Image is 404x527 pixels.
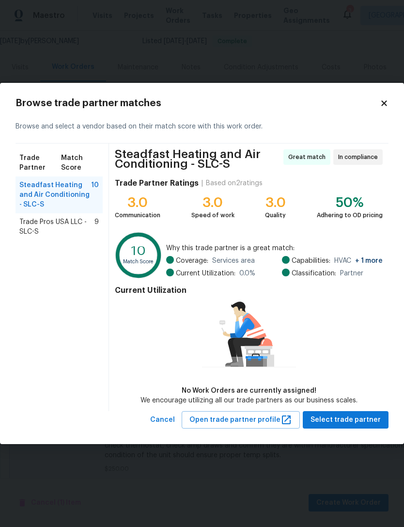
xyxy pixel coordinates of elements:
[176,256,208,266] span: Coverage:
[189,414,292,426] span: Open trade partner profile
[176,269,235,278] span: Current Utilization:
[94,217,99,237] span: 9
[131,244,146,257] text: 10
[140,396,357,405] div: We encourage utilizing all our trade partners as our business scales.
[239,269,255,278] span: 0.0 %
[16,110,388,144] div: Browse and select a vendor based on their match score with this work order.
[19,180,91,209] span: Steadfast Heating and Air Conditioning - SLC-S
[146,411,179,429] button: Cancel
[265,198,286,208] div: 3.0
[292,256,330,266] span: Capabilities:
[16,98,380,108] h2: Browse trade partner matches
[150,414,175,426] span: Cancel
[115,286,383,295] h4: Current Utilization
[317,198,383,208] div: 50%
[340,269,363,278] span: Partner
[292,269,336,278] span: Classification:
[311,414,381,426] span: Select trade partner
[166,243,383,253] span: Why this trade partner is a great match:
[288,152,329,162] span: Great match
[338,152,382,162] span: In compliance
[115,210,160,220] div: Communication
[61,153,99,173] span: Match Score
[19,217,94,237] span: Trade Pros USA LLC - SLC-S
[334,256,383,266] span: HVAC
[115,149,280,169] span: Steadfast Heating and Air Conditioning - SLC-S
[303,411,388,429] button: Select trade partner
[191,210,234,220] div: Speed of work
[115,178,199,188] h4: Trade Partner Ratings
[140,386,357,396] div: No Work Orders are currently assigned!
[91,180,99,209] span: 10
[265,210,286,220] div: Quality
[123,258,154,264] text: Match Score
[317,210,383,220] div: Adhering to OD pricing
[191,198,234,208] div: 3.0
[206,178,263,188] div: Based on 2 ratings
[212,256,255,266] span: Services area
[355,257,383,264] span: + 1 more
[199,178,206,188] div: |
[182,411,300,429] button: Open trade partner profile
[115,198,160,208] div: 3.0
[19,153,61,173] span: Trade Partner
